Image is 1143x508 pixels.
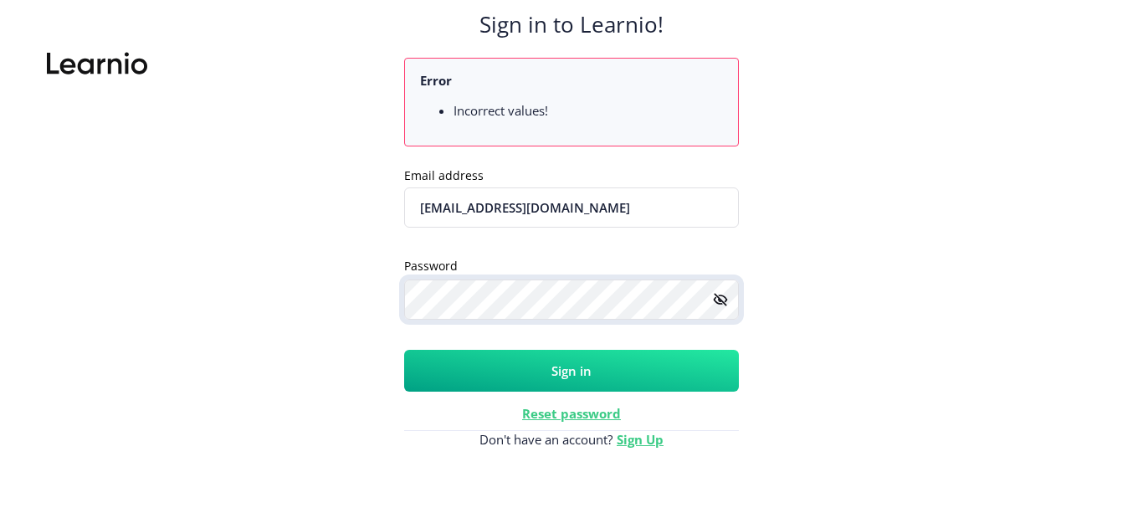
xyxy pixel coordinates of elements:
[404,167,484,184] label: Email address
[454,102,723,119] li: Incorrect values!
[522,405,621,422] a: Reset password
[404,258,458,275] label: Password
[404,350,739,392] button: Sign in
[404,187,739,228] input: Enter Email
[479,11,664,38] h4: Sign in to Learnio!
[404,430,739,448] span: Don't have an account?
[420,72,452,89] b: Error
[617,431,664,448] a: Sign Up
[47,47,147,80] img: Learnio.svg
